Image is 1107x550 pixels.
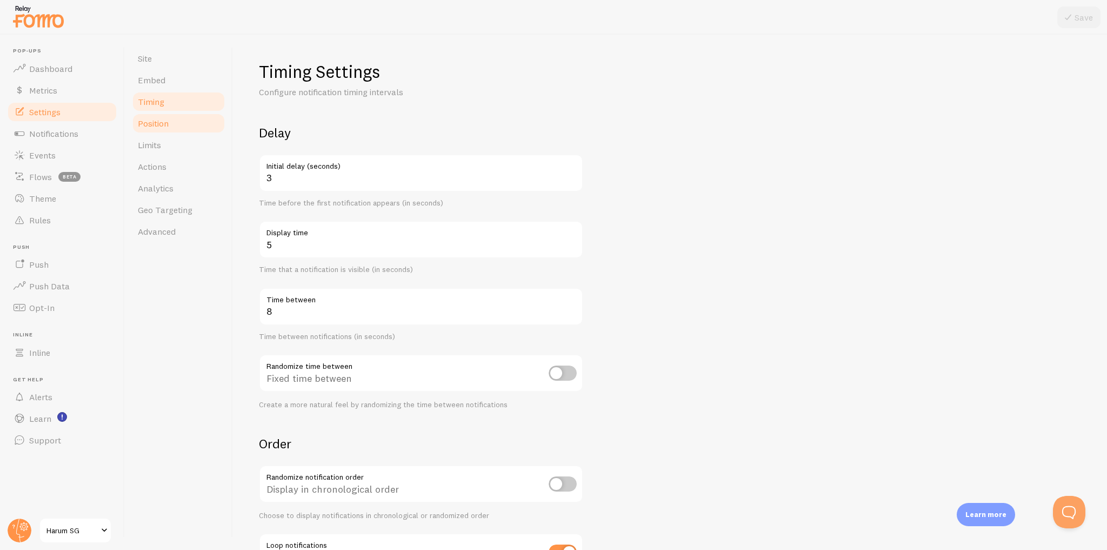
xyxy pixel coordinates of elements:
[131,112,226,134] a: Position
[131,177,226,199] a: Analytics
[6,297,118,319] a: Opt-In
[259,265,583,275] div: Time that a notification is visible (in seconds)
[6,342,118,363] a: Inline
[6,429,118,451] a: Support
[39,518,112,544] a: Harum SG
[259,288,583,306] label: Time between
[138,53,152,64] span: Site
[131,48,226,69] a: Site
[138,140,161,150] span: Limits
[29,171,52,182] span: Flows
[29,302,55,313] span: Opt-In
[965,509,1006,520] p: Learn more
[6,123,118,144] a: Notifications
[6,144,118,166] a: Events
[13,376,118,383] span: Get Help
[29,413,51,424] span: Learn
[259,198,583,208] div: Time before the first notification appears (in seconds)
[6,386,118,408] a: Alerts
[29,150,56,161] span: Events
[259,124,583,141] h2: Delay
[259,511,583,521] div: Choose to display notifications in chronological or randomized order
[259,354,583,394] div: Fixed time between
[259,465,583,505] div: Display in chronological order
[6,209,118,231] a: Rules
[29,107,61,117] span: Settings
[138,161,166,172] span: Actions
[29,259,49,270] span: Push
[259,221,583,239] label: Display time
[259,435,583,452] h2: Order
[138,226,176,237] span: Advanced
[131,199,226,221] a: Geo Targeting
[13,48,118,55] span: Pop-ups
[6,254,118,275] a: Push
[259,332,583,342] div: Time between notifications (in seconds)
[259,86,518,98] p: Configure notification timing intervals
[131,134,226,156] a: Limits
[957,503,1015,526] div: Learn more
[138,96,164,107] span: Timing
[6,58,118,79] a: Dashboard
[138,75,165,85] span: Embed
[6,275,118,297] a: Push Data
[259,400,583,410] div: Create a more natural feel by randomizing the time between notifications
[13,244,118,251] span: Push
[29,63,72,74] span: Dashboard
[46,524,98,537] span: Harum SG
[57,412,67,422] svg: <p>Watch New Feature Tutorials!</p>
[29,193,56,204] span: Theme
[29,85,57,96] span: Metrics
[29,435,61,446] span: Support
[131,156,226,177] a: Actions
[6,79,118,101] a: Metrics
[131,69,226,91] a: Embed
[138,204,192,215] span: Geo Targeting
[29,215,51,226] span: Rules
[6,408,118,429] a: Learn
[29,347,50,358] span: Inline
[259,154,583,173] label: Initial delay (seconds)
[29,392,52,402] span: Alerts
[11,3,65,30] img: fomo-relay-logo-orange.svg
[1053,496,1085,528] iframe: Help Scout Beacon - Open
[13,332,118,339] span: Inline
[131,91,226,112] a: Timing
[259,61,583,83] h1: Timing Settings
[6,101,118,123] a: Settings
[29,128,78,139] span: Notifications
[138,183,174,194] span: Analytics
[138,118,169,129] span: Position
[131,221,226,242] a: Advanced
[6,166,118,188] a: Flows beta
[6,188,118,209] a: Theme
[58,172,81,182] span: beta
[29,281,70,291] span: Push Data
